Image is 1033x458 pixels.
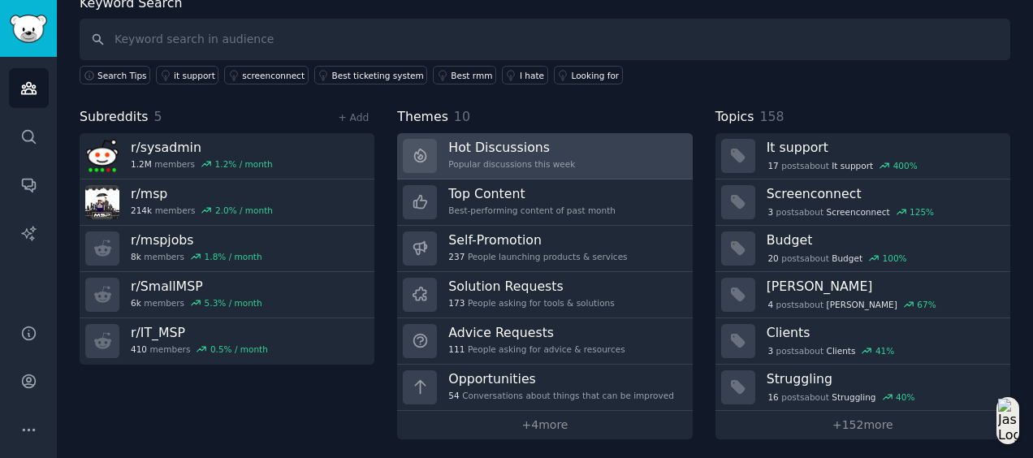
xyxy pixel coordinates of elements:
div: Popular discussions this week [448,158,575,170]
div: 41 % [875,345,894,356]
div: it support [174,70,215,81]
span: 16 [767,391,778,403]
h3: Top Content [448,185,616,202]
a: r/IT_MSP410members0.5% / month [80,318,374,365]
div: post s about [767,297,938,312]
a: Hot DiscussionsPopular discussions this week [397,133,692,179]
div: 400 % [893,160,918,171]
a: +152more [715,411,1010,439]
a: it support [156,66,218,84]
a: r/sysadmin1.2Mmembers1.2% / month [80,133,374,179]
span: 237 [448,251,465,262]
div: I hate [520,70,544,81]
div: 67 % [917,299,936,310]
a: Advice Requests111People asking for advice & resources [397,318,692,365]
div: members [131,297,262,309]
h3: Budget [767,231,999,248]
div: People launching products & services [448,251,627,262]
div: Best rmm [451,70,492,81]
a: Screenconnect3postsaboutScreenconnect125% [715,179,1010,226]
a: screenconnect [224,66,308,84]
img: sysadmin [85,139,119,173]
button: Search Tips [80,66,150,84]
a: [PERSON_NAME]4postsabout[PERSON_NAME]67% [715,272,1010,318]
span: Topics [715,107,754,127]
h3: Self-Promotion [448,231,627,248]
span: 173 [448,297,465,309]
a: r/SmallMSP6kmembers5.3% / month [80,272,374,318]
a: Looking for [554,66,623,84]
div: 2.0 % / month [215,205,273,216]
span: 3 [767,345,773,356]
div: members [131,205,273,216]
img: msp [85,185,119,219]
span: Themes [397,107,448,127]
a: Struggling16postsaboutStruggling40% [715,365,1010,411]
div: members [131,343,268,355]
span: 1.2M [131,158,152,170]
h3: It support [767,139,999,156]
span: [PERSON_NAME] [827,299,897,310]
div: 1.2 % / month [215,158,273,170]
span: Screenconnect [827,206,890,218]
span: 17 [767,160,778,171]
span: Subreddits [80,107,149,127]
a: r/msp214kmembers2.0% / month [80,179,374,226]
div: Looking for [572,70,620,81]
div: Conversations about things that can be improved [448,390,674,401]
span: 111 [448,343,465,355]
a: + Add [338,112,369,123]
h3: Hot Discussions [448,139,575,156]
h3: Clients [767,324,999,341]
div: 125 % [910,206,934,218]
div: 40 % [896,391,914,403]
span: 214k [131,205,152,216]
span: Struggling [832,391,875,403]
div: 0.5 % / month [210,343,268,355]
a: Budget20postsaboutBudget100% [715,226,1010,272]
div: post s about [767,390,916,404]
span: It support [832,160,873,171]
a: I hate [502,66,548,84]
span: 3 [767,206,773,218]
div: post s about [767,205,936,219]
div: People asking for tools & solutions [448,297,614,309]
h3: Solution Requests [448,278,614,295]
a: It support17postsaboutIt support400% [715,133,1010,179]
span: 4 [767,299,773,310]
h3: Struggling [767,370,999,387]
img: GummySearch logo [10,15,47,43]
div: members [131,158,273,170]
div: post s about [767,343,896,358]
h3: r/ SmallMSP [131,278,262,295]
input: Keyword search in audience [80,19,1010,60]
span: 6k [131,297,141,309]
span: 20 [767,253,778,264]
div: Best-performing content of past month [448,205,616,216]
a: Best ticketing system [314,66,428,84]
h3: r/ sysadmin [131,139,273,156]
span: Budget [832,253,862,264]
a: Self-Promotion237People launching products & services [397,226,692,272]
a: Best rmm [433,66,496,84]
h3: Opportunities [448,370,674,387]
h3: Advice Requests [448,324,625,341]
div: People asking for advice & resources [448,343,625,355]
div: 5.3 % / month [205,297,262,309]
span: 410 [131,343,147,355]
span: 5 [154,109,162,124]
div: 1.8 % / month [205,251,262,262]
span: 54 [448,390,459,401]
span: 8k [131,251,141,262]
div: 100 % [883,253,907,264]
h3: r/ mspjobs [131,231,262,248]
h3: r/ msp [131,185,273,202]
div: Best ticketing system [332,70,424,81]
a: +4more [397,411,692,439]
div: post s about [767,158,919,173]
h3: [PERSON_NAME] [767,278,999,295]
a: Clients3postsaboutClients41% [715,318,1010,365]
h3: r/ IT_MSP [131,324,268,341]
span: Search Tips [97,70,147,81]
a: Opportunities54Conversations about things that can be improved [397,365,692,411]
